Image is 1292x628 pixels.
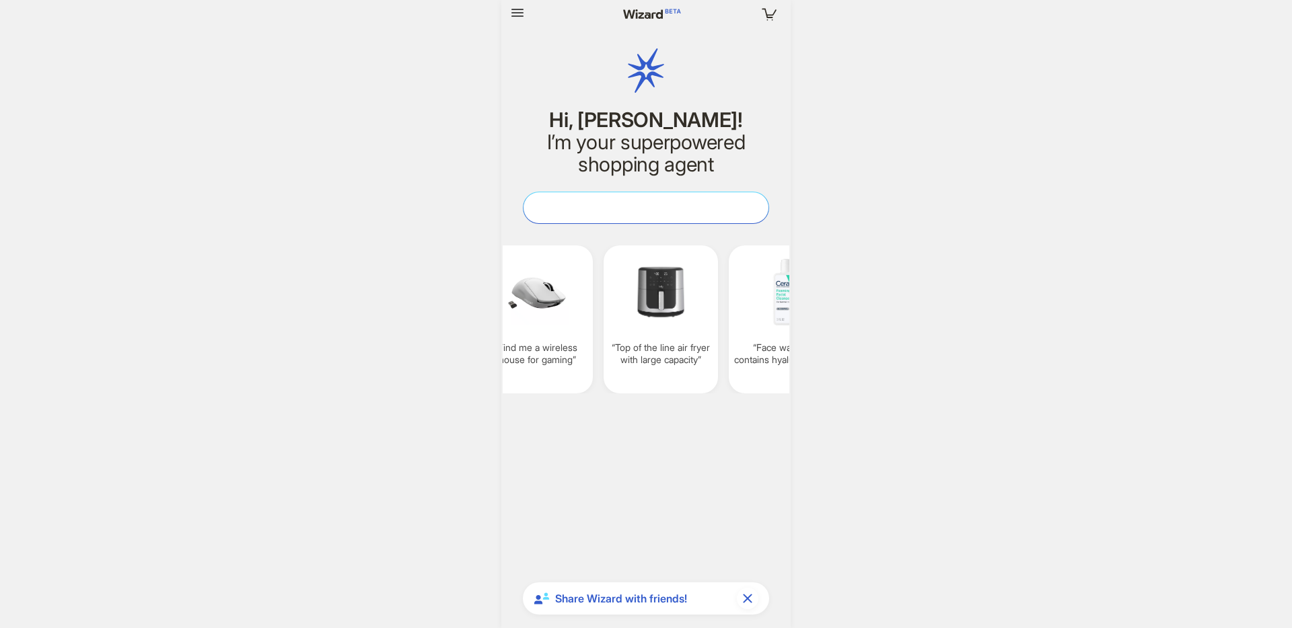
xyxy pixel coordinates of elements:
div: Top of the line air fryer with large capacity [604,245,718,393]
div: Face wash that contains hyaluronic acid [729,245,843,393]
q: Face wash that contains hyaluronic acid [734,342,838,366]
q: Top of the line air fryer with large capacity [609,342,713,366]
div: Find me a wireless mouse for gaming [478,245,593,393]
img: Top%20of%20the%20line%20air%20fryer%20with%20large%20capacity-d8b2d60f.png [609,253,713,331]
div: Share Wizard with friends! [523,582,769,615]
q: Find me a wireless mouse for gaming [484,342,587,366]
h2: I’m your superpowered shopping agent [523,131,769,175]
h1: Hi, [PERSON_NAME]! [523,109,769,131]
img: Face%20wash%20that%20contains%20hyaluronic%20acid-6f0c777e.png [734,253,838,331]
img: Find%20me%20a%20wireless%20mouse%20for%20gaming-715c5ba0.png [484,253,587,331]
span: Share Wizard with friends! [555,592,731,606]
